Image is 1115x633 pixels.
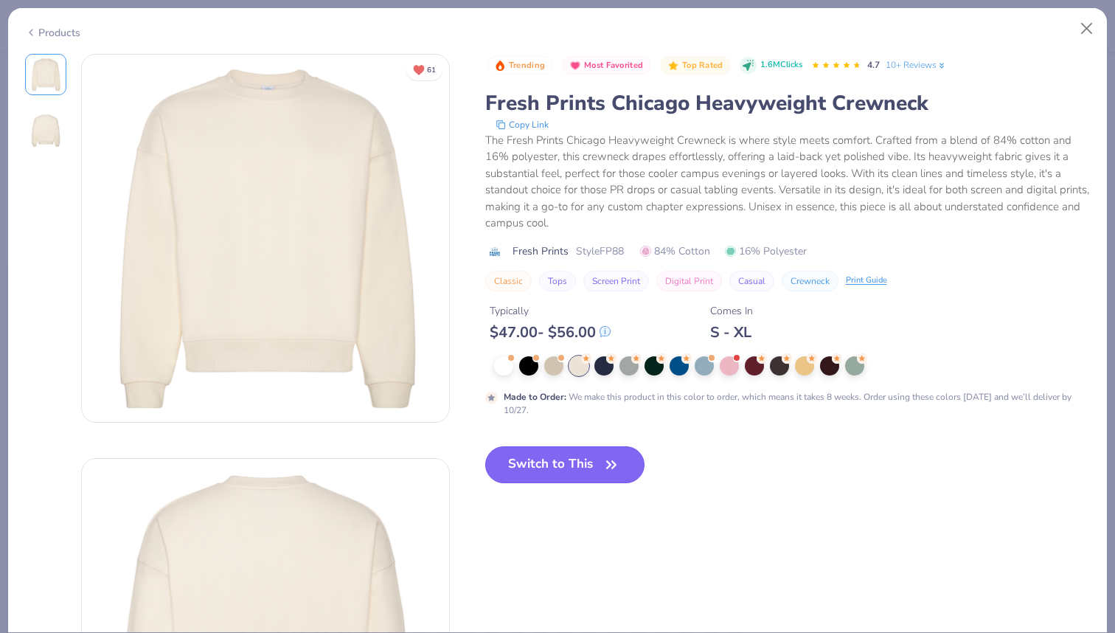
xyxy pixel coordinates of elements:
[710,323,753,342] div: S - XL
[811,54,861,77] div: 4.7 Stars
[491,117,553,132] button: copy to clipboard
[1073,15,1101,43] button: Close
[725,243,807,259] span: 16% Polyester
[494,60,506,72] img: Trending sort
[667,60,679,72] img: Top Rated sort
[28,57,63,92] img: Front
[867,59,880,71] span: 4.7
[490,323,611,342] div: $ 47.00 - $ 56.00
[504,390,1075,417] div: We make this product in this color to order, which means it takes 8 weeks. Order using these colo...
[485,132,1091,232] div: The Fresh Prints Chicago Heavyweight Crewneck is where style meets comfort. Crafted from a blend ...
[504,391,566,403] strong: Made to Order :
[82,55,449,422] img: Front
[656,271,722,291] button: Digital Print
[490,303,611,319] div: Typically
[729,271,774,291] button: Casual
[485,446,645,483] button: Switch to This
[583,271,649,291] button: Screen Print
[576,243,624,259] span: Style FP88
[562,56,651,75] button: Badge Button
[846,274,887,287] div: Print Guide
[710,303,753,319] div: Comes In
[485,246,505,257] img: brand logo
[640,243,710,259] span: 84% Cotton
[28,113,63,148] img: Back
[485,89,1091,117] div: Fresh Prints Chicago Heavyweight Crewneck
[539,271,576,291] button: Tops
[25,25,80,41] div: Products
[569,60,581,72] img: Most Favorited sort
[886,58,947,72] a: 10+ Reviews
[760,59,802,72] span: 1.6M Clicks
[660,56,731,75] button: Badge Button
[487,56,553,75] button: Badge Button
[427,66,436,74] span: 61
[584,61,643,69] span: Most Favorited
[406,59,442,80] button: Unlike
[509,61,545,69] span: Trending
[513,243,569,259] span: Fresh Prints
[782,271,838,291] button: Crewneck
[682,61,723,69] span: Top Rated
[485,271,532,291] button: Classic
